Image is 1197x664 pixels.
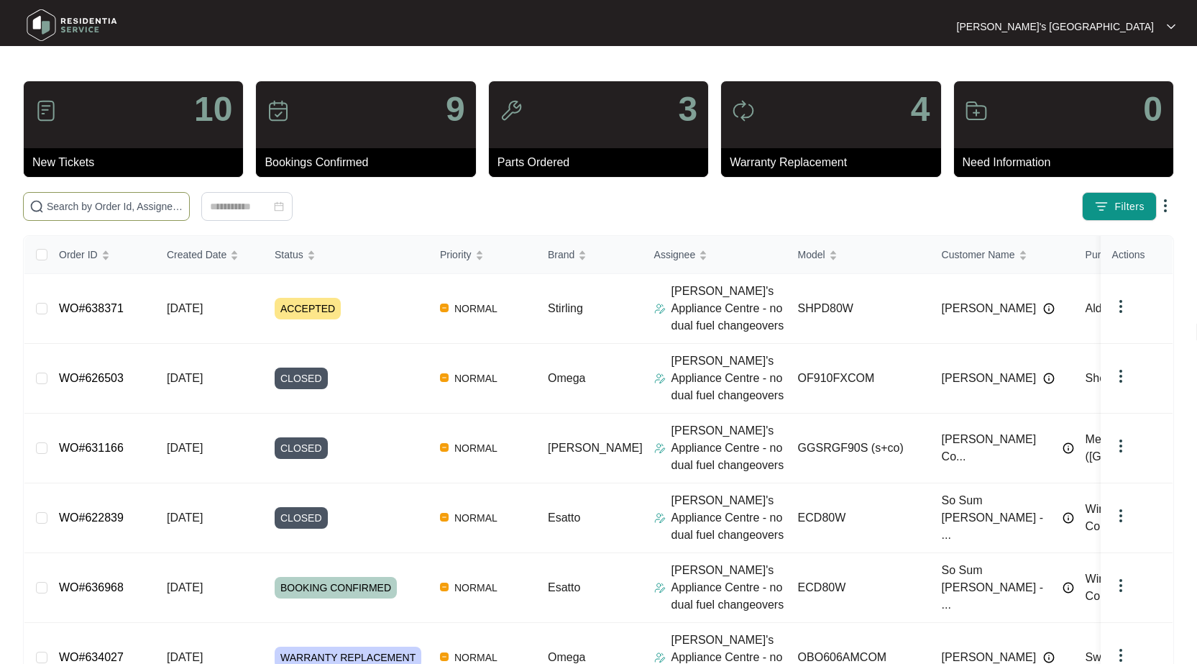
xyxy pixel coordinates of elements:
img: Vercel Logo [440,583,449,591]
span: Esatto [548,581,580,593]
span: Stirling [548,302,583,314]
span: Model [798,247,825,263]
th: Model [786,236,930,274]
td: ECD80W [786,553,930,623]
th: Assignee [643,236,786,274]
span: Omega [548,651,585,663]
img: icon [35,99,58,122]
img: Info icon [1043,652,1055,663]
a: WO#636968 [59,581,124,593]
span: Purchased From [1086,247,1160,263]
img: dropdown arrow [1112,437,1129,455]
img: Assigner Icon [654,303,666,314]
td: ECD80W [786,483,930,553]
img: dropdown arrow [1167,23,1175,30]
a: WO#638371 [59,302,124,314]
img: Vercel Logo [440,304,449,312]
span: NORMAL [449,300,503,317]
img: dropdown arrow [1112,507,1129,524]
span: Esatto [548,511,580,524]
img: residentia service logo [22,4,122,47]
span: NORMAL [449,579,503,596]
th: Actions [1101,236,1173,274]
span: CLOSED [275,368,328,389]
span: Customer Name [942,247,1015,263]
span: NORMAL [449,370,503,387]
span: Order ID [59,247,98,263]
span: [PERSON_NAME] [548,442,643,454]
span: So Sum [PERSON_NAME] - ... [942,562,1055,614]
img: icon [965,99,988,122]
p: Parts Ordered [497,154,708,171]
span: Priority [440,247,472,263]
img: Vercel Logo [440,652,449,661]
img: Info icon [1043,373,1055,384]
p: [PERSON_NAME]'s Appliance Centre - no dual fuel changeovers [671,562,786,614]
span: ACCEPTED [275,298,341,319]
a: WO#631166 [59,442,124,454]
img: filter icon [1094,199,1109,214]
p: New Tickets [32,154,243,171]
a: WO#634027 [59,651,124,663]
a: WO#626503 [59,372,124,384]
th: Status [263,236,428,274]
span: Aldi [1086,302,1105,314]
span: Sherridon Homes [1086,372,1175,384]
input: Search by Order Id, Assignee Name, Customer Name, Brand and Model [47,199,183,214]
span: Filters [1114,199,1145,214]
p: [PERSON_NAME]'s Appliance Centre - no dual fuel changeovers [671,422,786,474]
img: dropdown arrow [1112,298,1129,315]
span: Swan Commercial [1086,651,1179,663]
p: 3 [678,92,697,127]
img: icon [732,99,755,122]
p: [PERSON_NAME]'s [GEOGRAPHIC_DATA] [957,19,1154,34]
span: Assignee [654,247,696,263]
img: Assigner Icon [654,582,666,593]
p: 0 [1143,92,1162,127]
button: filter iconFilters [1082,192,1157,221]
p: Bookings Confirmed [265,154,475,171]
span: [DATE] [167,511,203,524]
span: [DATE] [167,442,203,454]
span: BOOKING CONFIRMED [275,577,397,599]
img: Info icon [1063,442,1074,454]
span: [DATE] [167,302,203,314]
span: [PERSON_NAME] [942,370,1037,387]
img: Assigner Icon [654,442,666,454]
img: search-icon [29,199,44,214]
span: Winning Appliances Commercial [1086,503,1186,532]
img: Info icon [1063,512,1074,524]
img: Vercel Logo [440,513,449,522]
span: CLOSED [275,437,328,459]
th: Brand [536,236,643,274]
span: NORMAL [449,509,503,527]
span: [DATE] [167,372,203,384]
img: Assigner Icon [654,512,666,524]
th: Customer Name [930,236,1074,274]
img: Assigner Icon [654,373,666,384]
td: SHPD80W [786,274,930,344]
span: [DATE] [167,581,203,593]
p: [PERSON_NAME]'s Appliance Centre - no dual fuel changeovers [671,492,786,544]
img: dropdown arrow [1157,197,1174,214]
span: Created Date [167,247,226,263]
th: Created Date [155,236,263,274]
td: OF910FXCOM [786,344,930,414]
span: Winning Appliances Commercial [1086,573,1186,602]
p: Warranty Replacement [730,154,940,171]
p: [PERSON_NAME]'s Appliance Centre - no dual fuel changeovers [671,283,786,335]
p: Need Information [963,154,1173,171]
span: Status [275,247,303,263]
a: WO#622839 [59,511,124,524]
span: Omega [548,372,585,384]
img: icon [267,99,290,122]
p: 4 [911,92,930,127]
p: [PERSON_NAME]'s Appliance Centre - no dual fuel changeovers [671,353,786,404]
img: Vercel Logo [440,373,449,382]
img: dropdown arrow [1112,647,1129,664]
span: [PERSON_NAME] [942,300,1037,317]
img: dropdown arrow [1112,368,1129,385]
span: [DATE] [167,651,203,663]
img: Vercel Logo [440,443,449,452]
p: 10 [194,92,232,127]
